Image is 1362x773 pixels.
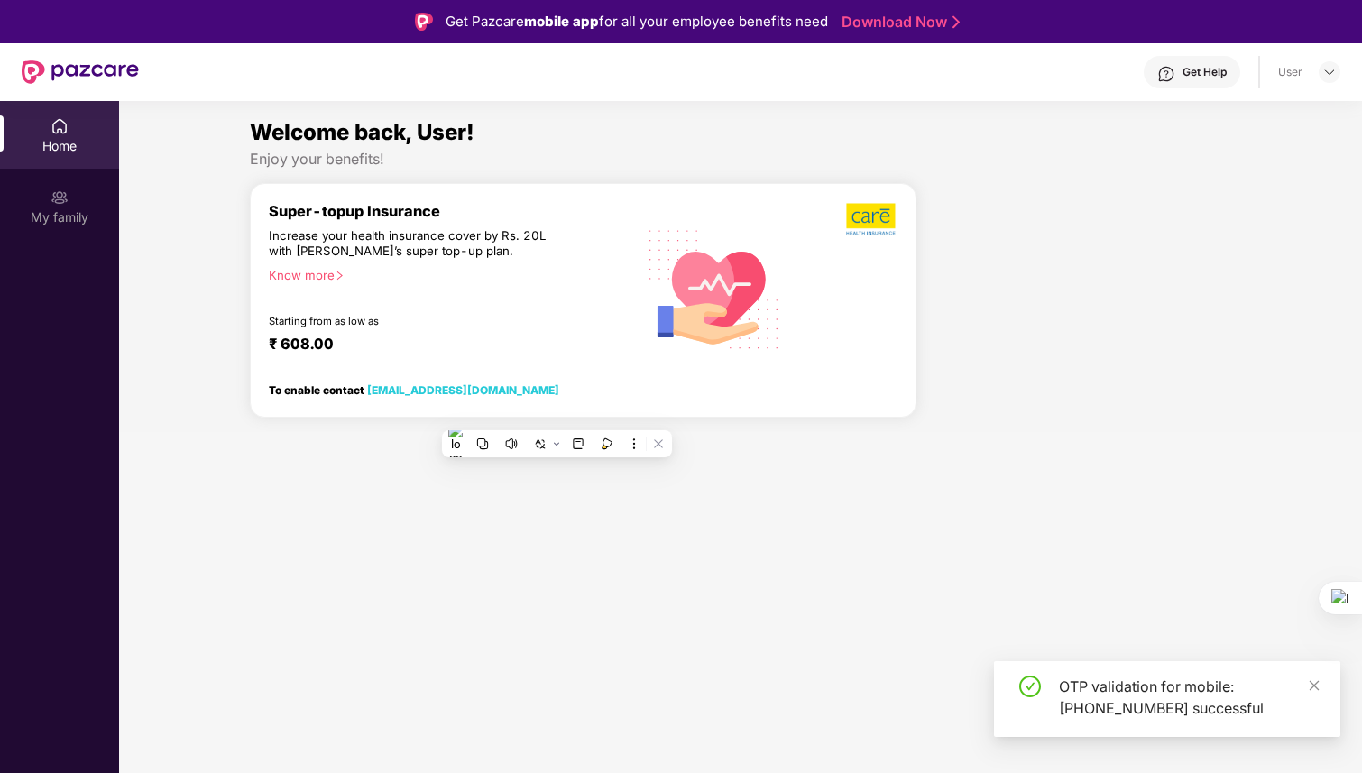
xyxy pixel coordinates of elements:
[846,202,897,236] img: b5dec4f62d2307b9de63beb79f102df3.png
[524,13,599,30] strong: mobile app
[1019,676,1041,697] span: check-circle
[1278,65,1302,79] div: User
[250,150,1231,169] div: Enjoy your benefits!
[250,119,474,145] span: Welcome back, User!
[51,189,69,207] img: svg+xml;base64,PHN2ZyB3aWR0aD0iMjAiIGhlaWdodD0iMjAiIHZpZXdCb3g9IjAgMCAyMCAyMCIgZmlsbD0ibm9uZSIgeG...
[1157,65,1175,83] img: svg+xml;base64,PHN2ZyBpZD0iSGVscC0zMngzMiIgeG1sbnM9Imh0dHA6Ly93d3cudzMub3JnLzIwMDAvc3ZnIiB3aWR0aD...
[367,383,559,397] a: [EMAIL_ADDRESS][DOMAIN_NAME]
[269,335,618,356] div: ₹ 608.00
[269,202,636,220] div: Super-topup Insurance
[51,117,69,135] img: svg+xml;base64,PHN2ZyBpZD0iSG9tZSIgeG1sbnM9Imh0dHA6Ly93d3cudzMub3JnLzIwMDAvc3ZnIiB3aWR0aD0iMjAiIG...
[1308,679,1321,692] span: close
[1322,65,1337,79] img: svg+xml;base64,PHN2ZyBpZD0iRHJvcGRvd24tMzJ4MzIiIHhtbG5zPSJodHRwOi8vd3d3LnczLm9yZy8yMDAwL3N2ZyIgd2...
[842,13,954,32] a: Download Now
[636,208,793,368] img: svg+xml;base64,PHN2ZyB4bWxucz0iaHR0cDovL3d3dy53My5vcmcvMjAwMC9zdmciIHhtbG5zOnhsaW5rPSJodHRwOi8vd3...
[1059,676,1319,719] div: OTP validation for mobile: [PHONE_NUMBER] successful
[269,268,625,281] div: Know more
[952,13,960,32] img: Stroke
[269,315,559,327] div: Starting from as low as
[269,228,557,260] div: Increase your health insurance cover by Rs. 20L with [PERSON_NAME]’s super top-up plan.
[335,271,345,281] span: right
[446,11,828,32] div: Get Pazcare for all your employee benefits need
[415,13,433,31] img: Logo
[269,383,559,396] div: To enable contact
[22,60,139,84] img: New Pazcare Logo
[1183,65,1227,79] div: Get Help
